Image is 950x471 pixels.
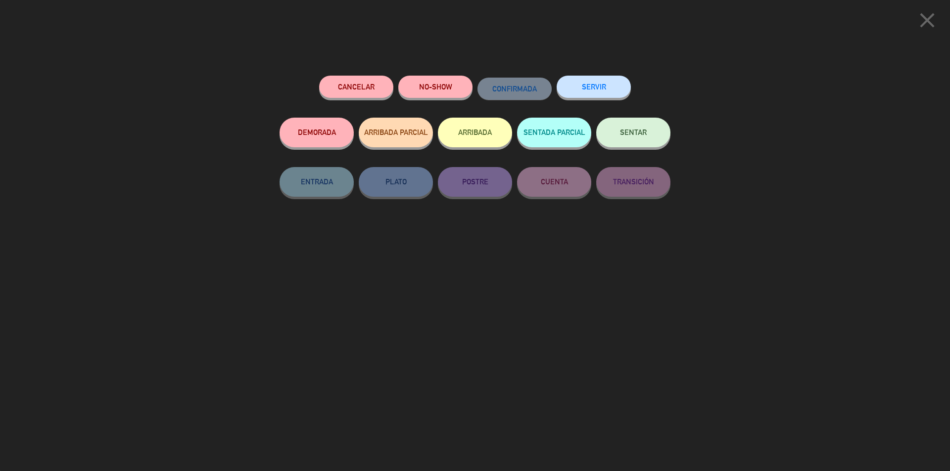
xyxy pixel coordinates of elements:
button: CONFIRMADA [477,78,552,100]
button: DEMORADA [280,118,354,147]
button: ENTRADA [280,167,354,197]
span: ARRIBADA PARCIAL [364,128,428,136]
button: PLATO [359,167,433,197]
button: ARRIBADA PARCIAL [359,118,433,147]
button: POSTRE [438,167,512,197]
span: CONFIRMADA [492,85,537,93]
i: close [915,8,940,33]
button: TRANSICIÓN [596,167,670,197]
button: ARRIBADA [438,118,512,147]
button: NO-SHOW [398,76,473,98]
span: SENTAR [620,128,647,136]
button: Cancelar [319,76,393,98]
button: SERVIR [557,76,631,98]
button: close [912,7,943,37]
button: CUENTA [517,167,591,197]
button: SENTADA PARCIAL [517,118,591,147]
button: SENTAR [596,118,670,147]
